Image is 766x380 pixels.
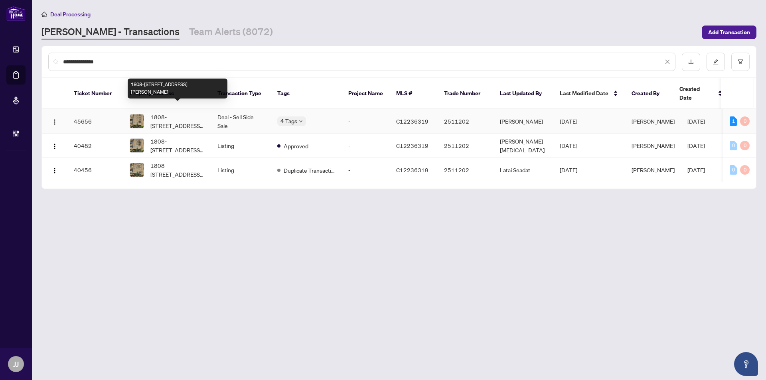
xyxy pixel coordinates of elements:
span: 1808-[STREET_ADDRESS][PERSON_NAME] [150,161,205,179]
img: thumbnail-img [130,114,144,128]
img: logo [6,6,26,21]
td: [PERSON_NAME] [494,109,553,134]
span: C12236319 [396,142,428,149]
div: 1808-[STREET_ADDRESS][PERSON_NAME] [128,79,227,98]
span: Created Date [679,85,713,102]
td: - [342,134,390,158]
span: Deal Processing [50,11,91,18]
span: down [299,119,303,123]
th: MLS # [390,78,438,109]
th: Last Updated By [494,78,553,109]
td: - [342,158,390,182]
span: C12236319 [396,118,428,125]
div: 1 [730,116,737,126]
th: Trade Number [438,78,494,109]
img: Logo [51,119,58,125]
td: 40456 [67,158,123,182]
span: 4 Tags [280,116,297,126]
img: thumbnail-img [130,139,144,152]
div: 0 [730,141,737,150]
div: 0 [740,141,750,150]
div: 0 [730,165,737,175]
span: 1808-[STREET_ADDRESS][PERSON_NAME] [150,137,205,154]
td: [PERSON_NAME][MEDICAL_DATA] [494,134,553,158]
span: JJ [13,358,19,370]
th: Last Modified Date [553,78,625,109]
td: Latai Seadat [494,158,553,182]
th: Ticket Number [67,78,123,109]
span: Add Transaction [708,26,750,39]
span: [DATE] [687,118,705,125]
span: [DATE] [560,166,577,173]
td: 2511202 [438,158,494,182]
span: [PERSON_NAME] [632,118,675,125]
span: [PERSON_NAME] [632,166,675,173]
img: Logo [51,143,58,150]
span: download [688,59,694,65]
button: download [682,53,700,71]
span: home [41,12,47,17]
th: Tags [271,78,342,109]
button: Logo [48,163,61,176]
span: Last Modified Date [560,89,608,98]
span: Duplicate Transaction [284,166,336,175]
td: 45656 [67,109,123,134]
span: close [665,59,670,65]
td: 2511202 [438,134,494,158]
button: Open asap [734,352,758,376]
span: edit [713,59,719,65]
td: - [342,109,390,134]
img: thumbnail-img [130,163,144,177]
div: 0 [740,165,750,175]
span: [DATE] [687,166,705,173]
th: Project Name [342,78,390,109]
td: 2511202 [438,109,494,134]
span: [DATE] [560,118,577,125]
td: Deal - Sell Side Sale [211,109,271,134]
span: Approved [284,142,308,150]
a: [PERSON_NAME] - Transactions [41,25,180,39]
a: Team Alerts (8072) [189,25,273,39]
td: 40482 [67,134,123,158]
button: Logo [48,115,61,128]
button: filter [731,53,750,71]
th: Created Date [673,78,729,109]
th: Created By [625,78,673,109]
span: [DATE] [560,142,577,149]
span: [PERSON_NAME] [632,142,675,149]
button: Add Transaction [702,26,756,39]
span: C12236319 [396,166,428,173]
span: [DATE] [687,142,705,149]
button: Logo [48,139,61,152]
td: Listing [211,158,271,182]
th: Property Address [123,78,211,109]
button: edit [707,53,725,71]
div: 0 [740,116,750,126]
span: filter [738,59,743,65]
img: Logo [51,167,58,174]
td: Listing [211,134,271,158]
th: Transaction Type [211,78,271,109]
span: 1808-[STREET_ADDRESS][PERSON_NAME] [150,112,205,130]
